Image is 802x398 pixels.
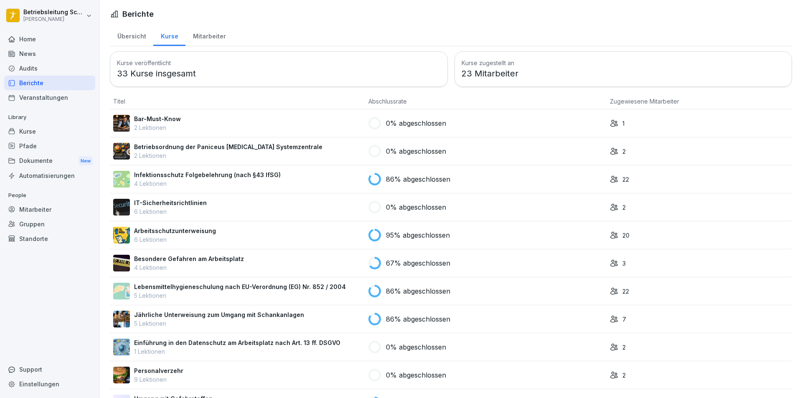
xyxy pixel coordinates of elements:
[4,124,95,139] a: Kurse
[4,153,95,169] div: Dokumente
[134,142,322,151] p: Betriebsordnung der Paniceus [MEDICAL_DATA] Systemzentrale
[134,235,216,244] p: 6 Lektionen
[4,362,95,377] div: Support
[117,58,441,67] h3: Kurse veröffentlicht
[153,25,185,46] a: Kurse
[110,25,153,46] a: Übersicht
[622,371,626,380] p: 2
[365,94,607,109] th: Abschlussrate
[386,258,450,268] p: 67% abgeschlossen
[113,367,130,383] img: zd24spwykzjjw3u1wcd2ptki.png
[4,76,95,90] a: Berichte
[622,119,624,128] p: 1
[134,207,207,216] p: 6 Lektionen
[113,199,130,215] img: msj3dytn6rmugecro9tfk5p0.png
[113,339,130,355] img: x7xa5977llyo53hf30kzdyol.png
[386,370,446,380] p: 0% abgeschlossen
[134,310,304,319] p: Jährliche Unterweisung zum Umgang mit Schankanlagen
[134,170,281,179] p: Infektionsschutz Folgebelehrung (nach §43 IfSG)
[386,118,446,128] p: 0% abgeschlossen
[113,311,130,327] img: etou62n52bjq4b8bjpe35whp.png
[4,217,95,231] a: Gruppen
[134,338,340,347] p: Einführung in den Datenschutz am Arbeitsplatz nach Art. 13 ff. DSGVO
[462,67,785,80] p: 23 Mitarbeiter
[386,230,450,240] p: 95% abgeschlossen
[622,315,626,324] p: 7
[462,58,785,67] h3: Kurse zugestellt an
[4,189,95,202] p: People
[23,16,84,22] p: [PERSON_NAME]
[4,153,95,169] a: DokumenteNew
[122,8,154,20] h1: Berichte
[4,202,95,217] a: Mitarbeiter
[610,98,679,105] span: Zugewiesene Mitarbeiter
[386,286,450,296] p: 86% abgeschlossen
[386,174,450,184] p: 86% abgeschlossen
[113,143,130,160] img: erelp9ks1mghlbfzfpgfvnw0.png
[134,282,346,291] p: Lebensmittelhygieneschulung nach EU-Verordnung (EG) Nr. 852 / 2004
[386,314,450,324] p: 86% abgeschlossen
[134,366,183,375] p: Personalverzehr
[622,343,626,352] p: 2
[134,123,181,132] p: 2 Lektionen
[622,231,629,240] p: 20
[134,151,322,160] p: 2 Lektionen
[4,168,95,183] a: Automatisierungen
[134,319,304,328] p: 5 Lektionen
[386,342,446,352] p: 0% abgeschlossen
[622,147,626,156] p: 2
[134,347,340,356] p: 1 Lektionen
[134,198,207,207] p: IT-Sicherheitsrichtlinien
[113,255,130,271] img: zq4t51x0wy87l3xh8s87q7rq.png
[4,139,95,153] a: Pfade
[23,9,84,16] p: Betriebsleitung Schlump
[4,32,95,46] a: Home
[4,377,95,391] a: Einstellungen
[4,61,95,76] a: Audits
[134,179,281,188] p: 4 Lektionen
[113,283,130,299] img: gxsnf7ygjsfsmxd96jxi4ufn.png
[622,287,629,296] p: 22
[134,226,216,235] p: Arbeitsschutzunterweisung
[113,171,130,188] img: tgff07aey9ahi6f4hltuk21p.png
[134,375,183,384] p: 9 Lektionen
[134,291,346,300] p: 5 Lektionen
[134,114,181,123] p: Bar-Must-Know
[386,146,446,156] p: 0% abgeschlossen
[622,259,626,268] p: 3
[113,227,130,243] img: bgsrfyvhdm6180ponve2jajk.png
[113,115,130,132] img: avw4yih0pjczq94wjribdn74.png
[622,175,629,184] p: 22
[134,254,244,263] p: Besondere Gefahren am Arbeitsplatz
[117,67,441,80] p: 33 Kurse insgesamt
[4,90,95,105] a: Veranstaltungen
[185,25,233,46] a: Mitarbeiter
[79,156,93,166] div: New
[622,203,626,212] p: 2
[386,202,446,212] p: 0% abgeschlossen
[4,231,95,246] a: Standorte
[4,46,95,61] a: News
[134,263,244,272] p: 4 Lektionen
[113,98,125,105] span: Titel
[4,111,95,124] p: Library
